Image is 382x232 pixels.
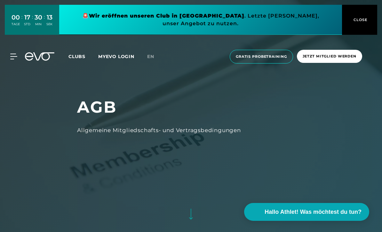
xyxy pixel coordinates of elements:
[244,203,369,221] button: Hallo Athlet! Was möchtest du tun?
[68,53,98,59] a: Clubs
[12,13,20,22] div: 00
[24,22,30,26] div: STD
[352,17,368,23] span: CLOSE
[236,54,287,59] span: Gratis Probetraining
[21,13,22,30] div: :
[24,13,30,22] div: 17
[98,54,134,59] a: MYEVO LOGIN
[147,54,154,59] span: en
[77,97,305,117] h1: AGB
[295,50,364,64] a: Jetzt Mitglied werden
[35,22,42,26] div: MIN
[228,50,295,64] a: Gratis Probetraining
[35,13,42,22] div: 30
[46,13,52,22] div: 13
[44,13,45,30] div: :
[342,5,377,35] button: CLOSE
[32,13,33,30] div: :
[265,208,362,216] span: Hallo Athlet! Was möchtest du tun?
[77,125,305,135] div: Allgemeine Mitgliedschafts- und Vertragsbedingungen
[147,53,162,60] a: en
[46,22,52,26] div: SEK
[12,22,20,26] div: TAGE
[303,54,356,59] span: Jetzt Mitglied werden
[68,54,85,59] span: Clubs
